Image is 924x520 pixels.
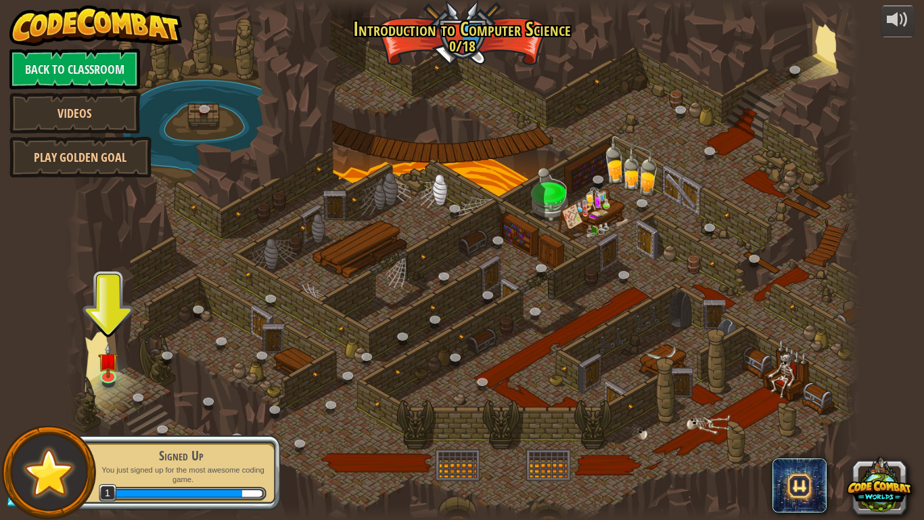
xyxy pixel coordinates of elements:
p: You just signed up for the most awesome coding game. [96,465,267,485]
img: level-banner-unstarted.png [98,343,118,378]
img: default.png [18,442,80,502]
button: Adjust volume [881,5,915,37]
a: Back to Classroom [9,49,140,89]
a: Play Golden Goal [9,137,152,177]
a: Videos [9,93,140,133]
span: 1 [99,484,117,502]
div: Signed Up [96,446,267,465]
img: CodeCombat - Learn how to code by playing a game [9,5,183,46]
